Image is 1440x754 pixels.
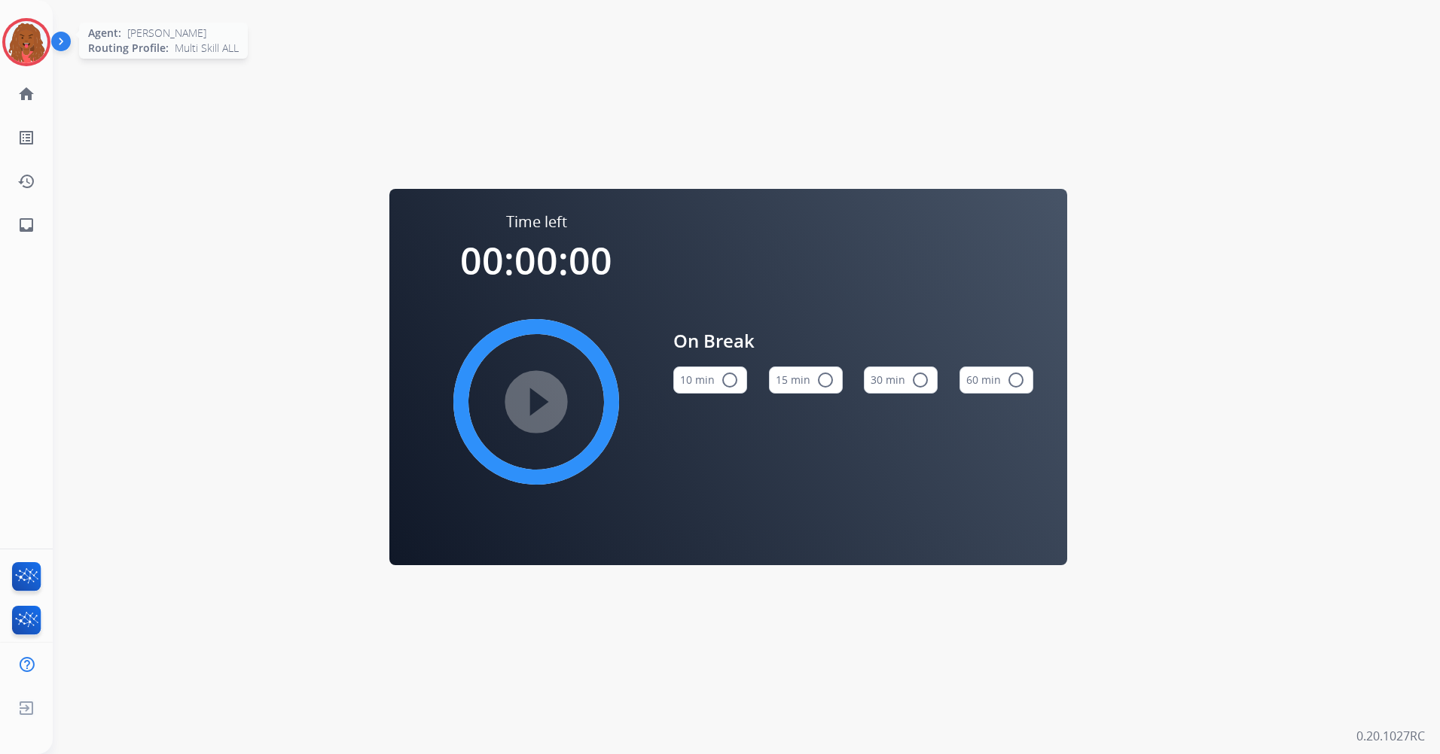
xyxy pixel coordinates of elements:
span: Time left [506,211,567,233]
mat-icon: list_alt [17,129,35,147]
mat-icon: radio_button_unchecked [721,371,739,389]
span: [PERSON_NAME] [127,26,206,41]
button: 10 min [673,366,747,394]
mat-icon: inbox [17,216,35,234]
button: 60 min [959,366,1033,394]
p: 0.20.1027RC [1356,727,1425,745]
span: Agent: [88,26,121,41]
mat-icon: radio_button_unchecked [1007,371,1025,389]
mat-icon: radio_button_unchecked [816,371,834,389]
span: On Break [673,327,1033,354]
button: 15 min [769,366,843,394]
span: Routing Profile: [88,41,169,56]
img: avatar [5,21,47,63]
mat-icon: radio_button_unchecked [911,371,929,389]
mat-icon: history [17,172,35,190]
span: Multi Skill ALL [175,41,239,56]
span: 00:00:00 [460,235,612,286]
mat-icon: home [17,85,35,103]
button: 30 min [864,366,938,394]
